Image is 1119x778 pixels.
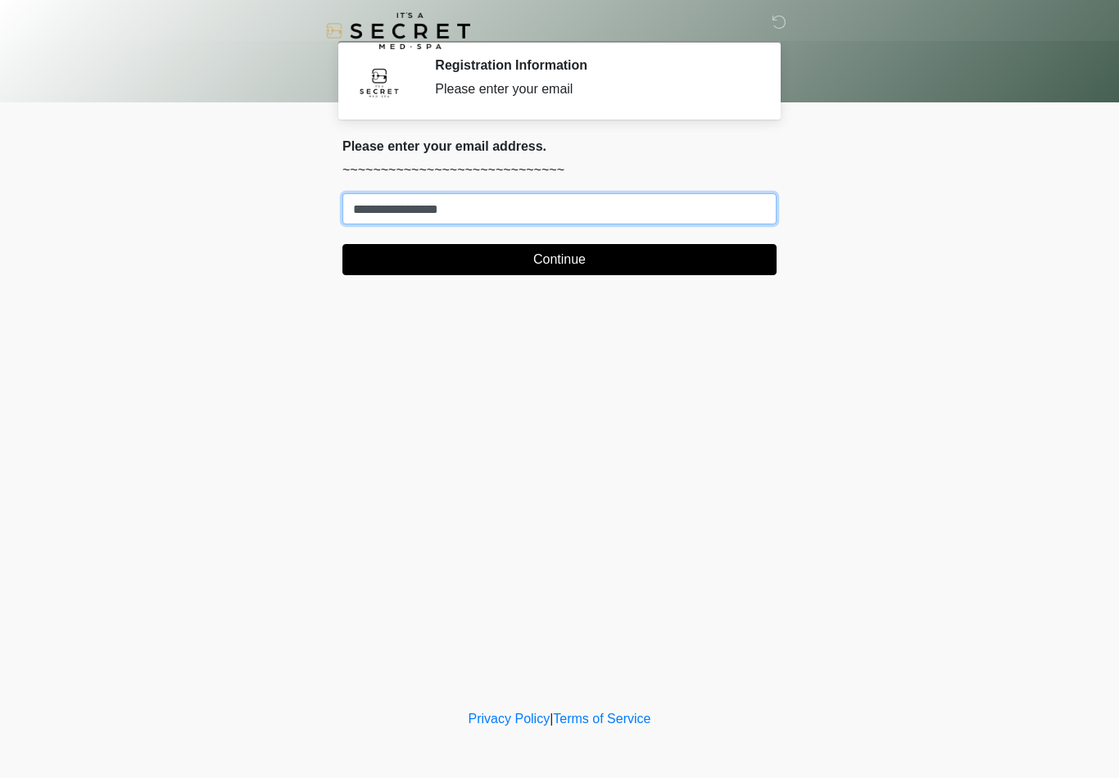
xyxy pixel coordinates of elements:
[355,57,404,106] img: Agent Avatar
[553,712,650,726] a: Terms of Service
[435,79,752,99] div: Please enter your email
[342,244,777,275] button: Continue
[435,57,752,73] h2: Registration Information
[342,138,777,154] h2: Please enter your email address.
[342,161,777,180] p: ~~~~~~~~~~~~~~~~~~~~~~~~~~~~~
[550,712,553,726] a: |
[469,712,550,726] a: Privacy Policy
[326,12,470,49] img: It's A Secret Med Spa Logo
